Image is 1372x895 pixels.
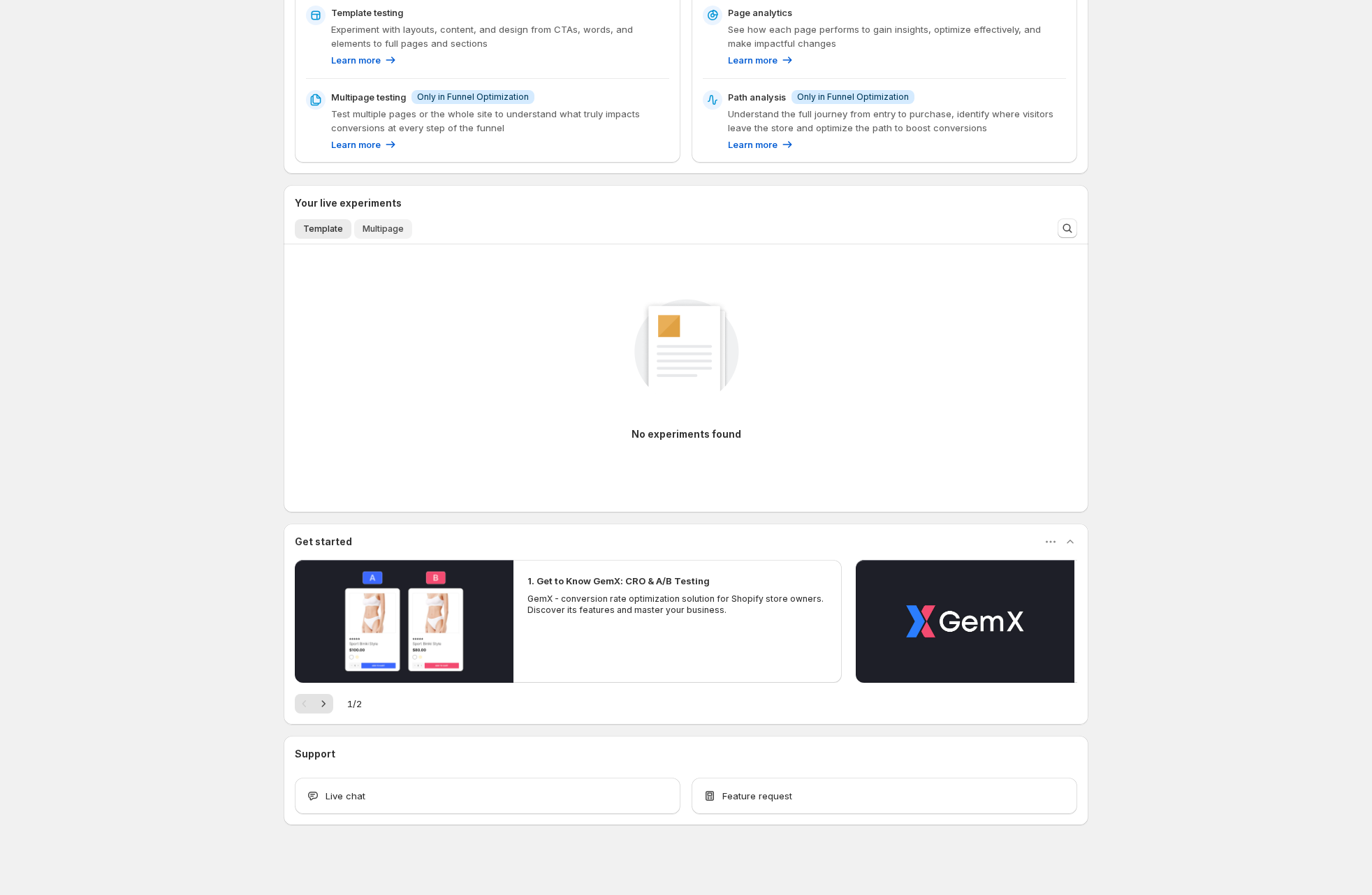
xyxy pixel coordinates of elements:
[295,747,335,761] h3: Support
[1058,219,1077,238] button: Search and filter results
[295,694,333,713] nav: Pagination
[331,138,381,151] p: Learn more
[728,90,786,104] p: Path analysis
[363,223,404,235] span: Multipage
[295,560,513,683] button: Play video
[331,53,397,67] a: Learn more
[728,138,778,151] p: Learn more
[295,535,352,549] h3: Get started
[347,697,362,711] span: 1 / 2
[331,53,381,67] p: Learn more
[728,6,792,20] p: Page analytics
[527,574,710,588] h2: 1. Get to Know GemX: CRO & A/B Testing
[331,107,669,135] p: Test multiple pages or the whole site to understand what truly impacts conversions at every step ...
[527,593,828,616] p: GemX - conversion rate optimization solution for Shopify store owners. Discover its features and ...
[314,694,333,713] button: Next
[728,53,794,67] a: Learn more
[326,789,365,803] span: Live chat
[331,6,403,20] p: Template testing
[722,789,792,803] span: Feature request
[728,138,794,151] a: Learn more
[728,107,1066,135] p: Understand the full journey from entry to purchase, identify where visitors leave the store and o...
[417,91,529,103] span: Only in Funnel Optimization
[295,196,402,210] h3: Your live experiments
[856,560,1074,683] button: Play video
[728,53,778,67] p: Learn more
[632,427,741,441] p: No experiments found
[728,22,1066,50] p: See how each page performs to gain insights, optimize effectively, and make impactful changes
[331,138,397,151] a: Learn more
[797,91,909,103] span: Only in Funnel Optimization
[331,22,669,50] p: Experiment with layouts, content, and design from CTAs, words, and elements to full pages and sec...
[303,223,343,235] span: Template
[331,90,406,104] p: Multipage testing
